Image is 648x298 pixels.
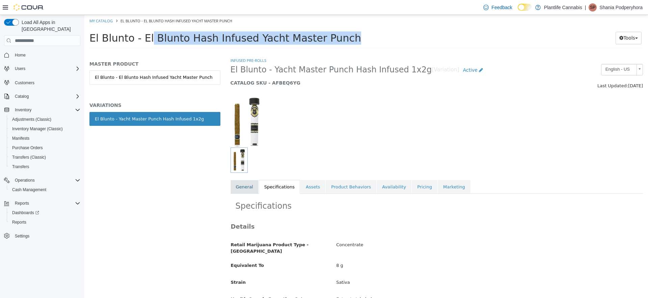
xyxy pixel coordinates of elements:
span: Last Updated: [513,68,544,73]
p: | [585,3,586,12]
span: Users [15,66,25,71]
span: Health Canada Reporting Category [146,282,233,287]
button: Customers [1,77,83,87]
span: Customers [15,80,34,86]
span: Strain [146,265,161,270]
div: Sativa [247,262,563,274]
span: Inventory [12,106,80,114]
span: Purchase Orders [12,145,43,151]
a: Infused Pre-Rolls [146,43,182,48]
small: [Variation] [347,52,375,58]
h5: VARIATIONS [5,87,136,93]
span: [DATE] [544,68,559,73]
a: Dashboards [9,209,42,217]
span: Home [15,52,26,58]
h3: Details [146,208,559,215]
img: Cova [13,4,44,11]
a: English - US [517,49,559,61]
span: Transfers (Classic) [12,155,46,160]
a: Reports [9,218,29,226]
p: Shania Podperyhora [599,3,643,12]
span: Reports [9,218,80,226]
a: Feedback [481,1,515,14]
span: Cash Management [12,187,46,192]
button: Purchase Orders [7,143,83,153]
button: Catalog [1,92,83,101]
button: Inventory [12,106,34,114]
span: Load All Apps in [GEOGRAPHIC_DATA] [19,19,80,32]
span: Reports [12,220,26,225]
span: Settings [12,232,80,240]
span: Feedback [491,4,512,11]
a: Settings [12,232,32,240]
div: El Blunto - Yacht Master Punch Hash Infused 1x2g [10,101,119,108]
a: My Catalog [5,3,28,8]
span: Manifests [12,136,29,141]
button: Reports [7,217,83,227]
button: Inventory [1,105,83,115]
a: Product Behaviors [241,165,292,179]
button: Catalog [12,92,31,100]
span: Reports [12,199,80,207]
button: Operations [12,176,37,184]
span: Equivalent To [146,248,180,253]
span: Dashboards [9,209,80,217]
div: Shania Podperyhora [589,3,597,12]
span: English - US [517,49,549,60]
p: Plantlife Cannabis [544,3,582,12]
img: 150 [146,82,179,133]
span: Catalog [12,92,80,100]
span: Active [379,52,393,58]
span: El Blunto - El Blunto Hash Infused Yacht Master Punch [5,17,277,29]
a: Specifications [174,165,216,179]
button: Settings [1,231,83,241]
span: Transfers [12,164,29,169]
h5: MASTER PRODUCT [5,46,136,52]
div: Concentrate [247,224,563,236]
span: Dashboards [12,210,39,215]
div: Extracts Inhaled [247,279,563,291]
span: Adjustments (Classic) [12,117,51,122]
a: Transfers (Classic) [9,153,49,161]
span: Transfers (Classic) [9,153,80,161]
a: Marketing [353,165,386,179]
span: SP [590,3,595,12]
span: El Blunto - Yacht Master Punch Hash Infused 1x2g [146,50,348,60]
span: Home [12,51,80,59]
div: 8 g [247,245,563,257]
button: Transfers [7,162,83,171]
span: Manifests [9,134,80,142]
span: Reports [15,201,29,206]
span: Catalog [15,94,29,99]
h2: Specifications [151,186,554,197]
span: Adjustments (Classic) [9,115,80,123]
a: Dashboards [7,208,83,217]
h5: CATALOG SKU - AFBEQ6YG [146,65,453,71]
a: Purchase Orders [9,144,46,152]
button: Adjustments (Classic) [7,115,83,124]
span: Inventory Manager (Classic) [9,125,80,133]
a: Adjustments (Classic) [9,115,54,123]
button: Transfers (Classic) [7,153,83,162]
span: Transfers [9,163,80,171]
a: Transfers [9,163,32,171]
a: Home [12,51,28,59]
a: Assets [216,165,241,179]
span: Retail Marijuana Product Type - [GEOGRAPHIC_DATA] [146,227,224,239]
a: Availability [292,165,327,179]
a: Manifests [9,134,32,142]
button: Users [12,65,28,73]
input: Dark Mode [518,4,532,11]
nav: Complex example [4,47,80,258]
a: Cash Management [9,186,49,194]
button: Reports [12,199,32,207]
span: Settings [15,233,29,239]
button: Inventory Manager (Classic) [7,124,83,134]
button: Manifests [7,134,83,143]
span: Operations [15,178,35,183]
a: Pricing [327,165,353,179]
span: Users [12,65,80,73]
span: Inventory Manager (Classic) [12,126,63,132]
a: El Blunto - El Blunto Hash Infused Yacht Master Punch [5,55,136,70]
span: Customers [12,78,80,87]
